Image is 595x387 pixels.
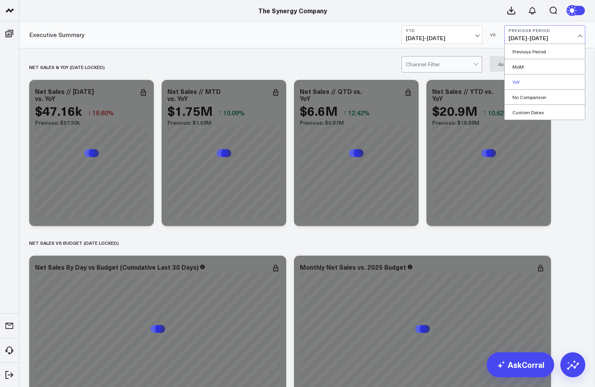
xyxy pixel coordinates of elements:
[406,28,478,33] b: YTD
[432,120,545,126] div: Previous: $18.89M
[92,108,114,117] span: 18.60%
[258,6,327,15] a: The Synergy Company
[223,108,245,117] span: 10.09%
[505,74,585,89] a: YoY
[35,87,94,102] div: Net Sales // [DATE] vs. YoY
[509,28,581,33] b: Previous Period
[509,35,581,41] span: [DATE] - [DATE]
[486,32,500,37] div: VS
[29,30,85,39] a: Executive Summary
[505,44,585,59] a: Previous Period
[490,56,534,72] button: Apply Filters
[348,108,370,117] span: 12.42%
[300,263,406,271] div: Monthly Net Sales vs. 2025 Budget
[29,234,119,252] div: NET SALES vs BUDGET (date locked)
[504,25,585,44] button: Previous Period[DATE]-[DATE]
[218,108,222,118] span: ↑
[167,104,213,118] div: $1.75M
[35,104,82,118] div: $47.16k
[35,263,199,271] div: Net Sales By Day vs Budget (Cumulative Last 30 Days)
[167,120,280,126] div: Previous: $1.59M
[406,35,478,41] span: [DATE] - [DATE]
[300,120,413,126] div: Previous: $5.87M
[432,104,477,118] div: $20.9M
[488,108,509,117] span: 10.62%
[29,58,105,76] div: net sales & yoy (date locked)
[401,25,482,44] button: YTD[DATE]-[DATE]
[88,108,91,118] span: ↓
[300,104,338,118] div: $6.6M
[505,105,585,120] a: Custom Dates
[483,108,486,118] span: ↑
[505,90,585,104] a: No Comparison
[432,87,493,102] div: Net Sales // YTD vs. YoY
[343,108,347,118] span: ↑
[35,120,148,126] div: Previous: $57.93k
[505,59,585,74] a: MoM
[167,87,221,102] div: Net Sales // MTD vs. YoY
[487,352,554,377] a: AskCorral
[300,87,362,102] div: Net Sales // QTD vs. YoY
